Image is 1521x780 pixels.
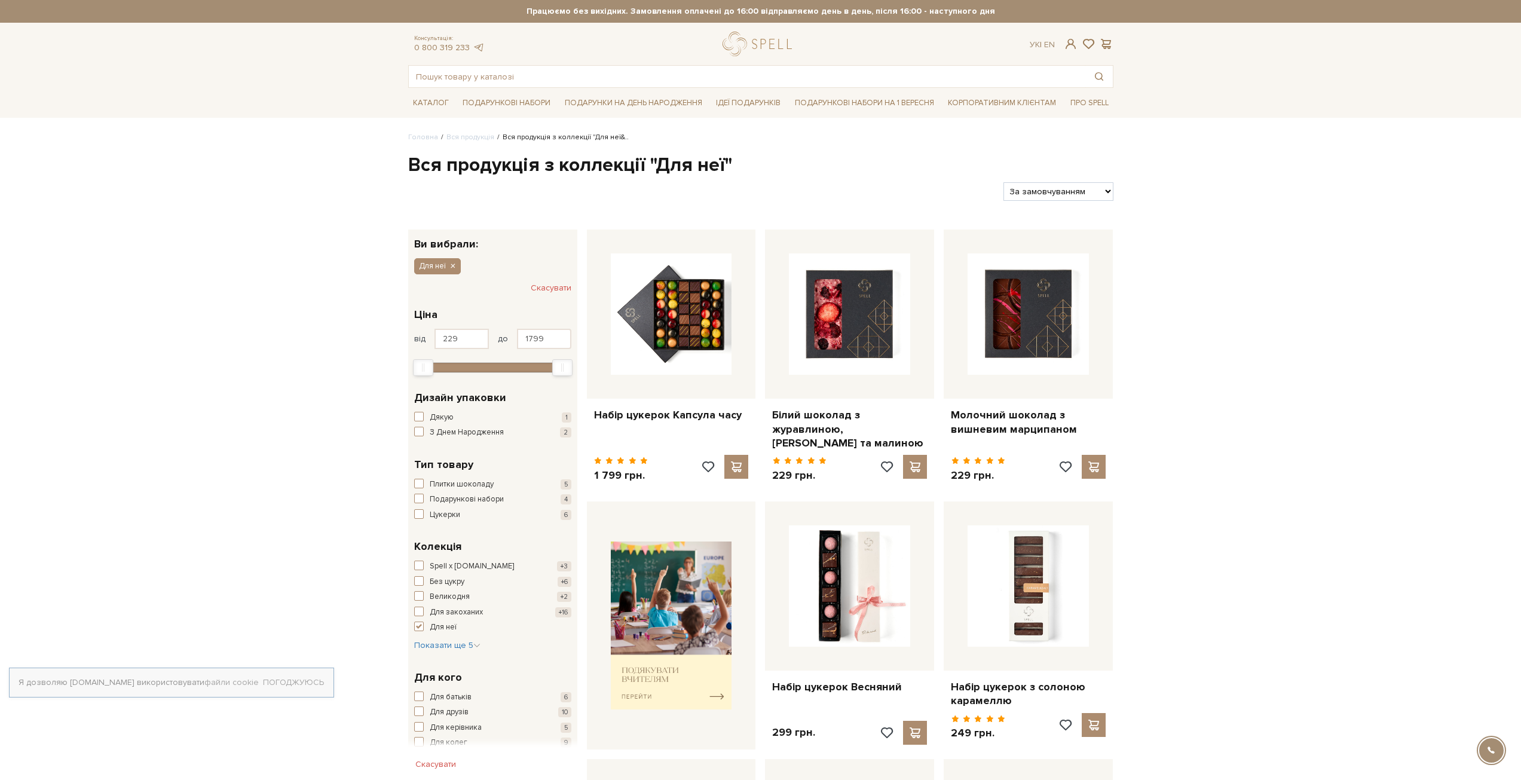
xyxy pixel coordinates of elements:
span: Цукерки [430,509,460,521]
span: Показати ще 5 [414,640,481,650]
button: Скасувати [531,279,571,298]
span: 2 [560,427,571,438]
span: 9 [561,738,571,748]
button: Дякую 1 [414,412,571,424]
span: 5 [561,723,571,733]
a: Подарункові набори на 1 Вересня [790,93,939,113]
button: Для неї [414,258,461,274]
a: telegram [473,42,485,53]
span: Для друзів [430,706,469,718]
a: Подарунки на День народження [560,94,707,112]
a: Погоджуюсь [263,677,324,688]
button: Для закоханих +16 [414,607,571,619]
button: Плитки шоколаду 5 [414,479,571,491]
span: Для керівника [430,722,482,734]
button: Без цукру +6 [414,576,571,588]
button: Великодня +2 [414,591,571,603]
span: +6 [558,577,571,587]
div: Ви вибрали: [408,230,577,249]
a: Молочний шоколад з вишневим марципаном [951,408,1106,436]
span: 10 [558,707,571,717]
span: 6 [561,510,571,520]
span: Тип товару [414,457,473,473]
p: 249 грн. [951,726,1005,740]
span: Spell x [DOMAIN_NAME] [430,561,514,573]
span: З Днем Народження [430,427,504,439]
div: Ук [1030,39,1055,50]
span: Колекція [414,539,461,555]
input: Ціна [434,329,489,349]
span: 1 [562,412,571,423]
strong: Працюємо без вихідних. Замовлення оплачені до 16:00 відправляємо день в день, після 16:00 - насту... [408,6,1113,17]
a: Подарункові набори [458,94,555,112]
a: Каталог [408,94,454,112]
button: Для батьків 6 [414,692,571,703]
span: +2 [557,592,571,602]
p: 229 грн. [951,469,1005,482]
a: Вся продукція [446,133,494,142]
span: до [498,334,508,344]
p: 299 грн. [772,726,815,739]
span: Подарункові набори [430,494,504,506]
input: Ціна [517,329,571,349]
button: Скасувати [408,755,463,774]
img: banner [611,542,732,709]
span: Для неї [419,261,446,271]
button: Цукерки 6 [414,509,571,521]
button: Spell x [DOMAIN_NAME] +3 [414,561,571,573]
span: 6 [561,692,571,702]
input: Пошук товару у каталозі [409,66,1085,87]
span: Консультація: [414,35,485,42]
span: Для закоханих [430,607,483,619]
p: 229 грн. [772,469,827,482]
a: En [1044,39,1055,50]
span: | [1040,39,1042,50]
a: logo [723,32,797,56]
span: Плитки шоколаду [430,479,494,491]
span: 4 [561,494,571,504]
button: Для колег 9 [414,737,571,749]
p: 1 799 грн. [594,469,648,482]
button: Подарункові набори 4 [414,494,571,506]
div: Min [413,359,433,376]
a: Корпоративним клієнтам [943,93,1061,113]
a: Набір цукерок Весняний [772,680,927,694]
button: Показати ще 5 [414,640,481,651]
a: Набір цукерок з солоною карамеллю [951,680,1106,708]
button: Для керівника 5 [414,722,571,734]
h1: Вся продукція з коллекції "Для неї" [408,153,1113,178]
span: Великодня [430,591,470,603]
a: Про Spell [1066,94,1113,112]
a: файли cookie [204,677,259,687]
a: Набір цукерок Капсула часу [594,408,749,422]
span: Ціна [414,307,437,323]
span: Дякую [430,412,454,424]
span: від [414,334,426,344]
span: Без цукру [430,576,464,588]
span: +3 [557,561,571,571]
a: Білий шоколад з журавлиною, [PERSON_NAME] та малиною [772,408,927,450]
a: 0 800 319 233 [414,42,470,53]
span: Для неї [430,622,457,634]
span: 5 [561,479,571,490]
button: Пошук товару у каталозі [1085,66,1113,87]
a: Ідеї подарунків [711,94,785,112]
button: Для друзів 10 [414,706,571,718]
span: Дизайн упаковки [414,390,506,406]
div: Max [552,359,573,376]
span: Для батьків [430,692,472,703]
span: Для кого [414,669,462,686]
span: Для колег [430,737,467,749]
a: Головна [408,133,438,142]
li: Вся продукція з коллекції "Для неї&.. [494,132,629,143]
div: Я дозволяю [DOMAIN_NAME] використовувати [10,677,333,688]
button: З Днем Народження 2 [414,427,571,439]
span: +16 [555,607,571,617]
button: Для неї [414,622,571,634]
